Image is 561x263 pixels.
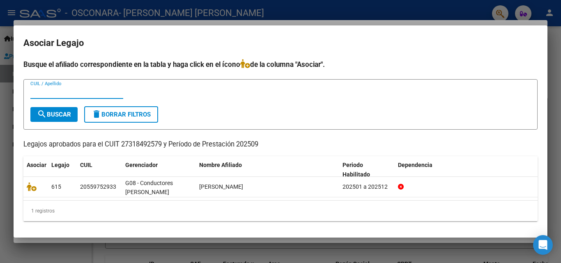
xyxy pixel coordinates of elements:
h2: Asociar Legajo [23,35,538,51]
datatable-header-cell: Legajo [48,156,77,183]
datatable-header-cell: Gerenciador [122,156,196,183]
div: Open Intercom Messenger [533,235,553,255]
span: LUNA SANTINO [199,183,243,190]
span: Buscar [37,111,71,118]
datatable-header-cell: Dependencia [395,156,538,183]
datatable-header-cell: Periodo Habilitado [339,156,395,183]
span: CUIL [80,162,92,168]
span: G08 - Conductores [PERSON_NAME] [125,180,173,196]
mat-icon: search [37,109,47,119]
div: 202501 a 202512 [343,182,391,192]
span: Legajo [51,162,69,168]
button: Buscar [30,107,78,122]
button: Borrar Filtros [84,106,158,123]
span: Asociar [27,162,46,168]
mat-icon: delete [92,109,101,119]
span: Periodo Habilitado [343,162,370,178]
span: Borrar Filtros [92,111,151,118]
datatable-header-cell: CUIL [77,156,122,183]
span: 615 [51,183,61,190]
p: Legajos aprobados para el CUIT 27318492579 y Período de Prestación 202509 [23,140,538,150]
span: Nombre Afiliado [199,162,242,168]
div: 1 registros [23,201,538,221]
span: Dependencia [398,162,432,168]
div: 20559752933 [80,182,116,192]
span: Gerenciador [125,162,158,168]
datatable-header-cell: Asociar [23,156,48,183]
datatable-header-cell: Nombre Afiliado [196,156,339,183]
h4: Busque el afiliado correspondiente en la tabla y haga click en el ícono de la columna "Asociar". [23,59,538,70]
